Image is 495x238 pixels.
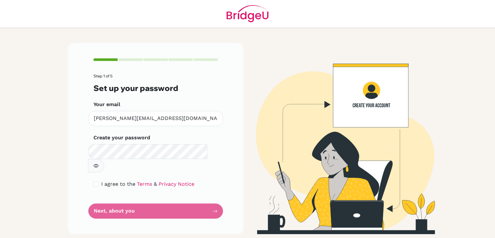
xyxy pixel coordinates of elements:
[101,181,135,187] span: I agree to the
[93,74,112,78] span: Step 1 of 5
[154,181,157,187] span: &
[93,84,218,93] h3: Set up your password
[88,111,223,126] input: Insert your email*
[93,134,150,142] label: Create your password
[137,181,152,187] a: Terms
[159,181,194,187] a: Privacy Notice
[93,101,120,108] label: Your email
